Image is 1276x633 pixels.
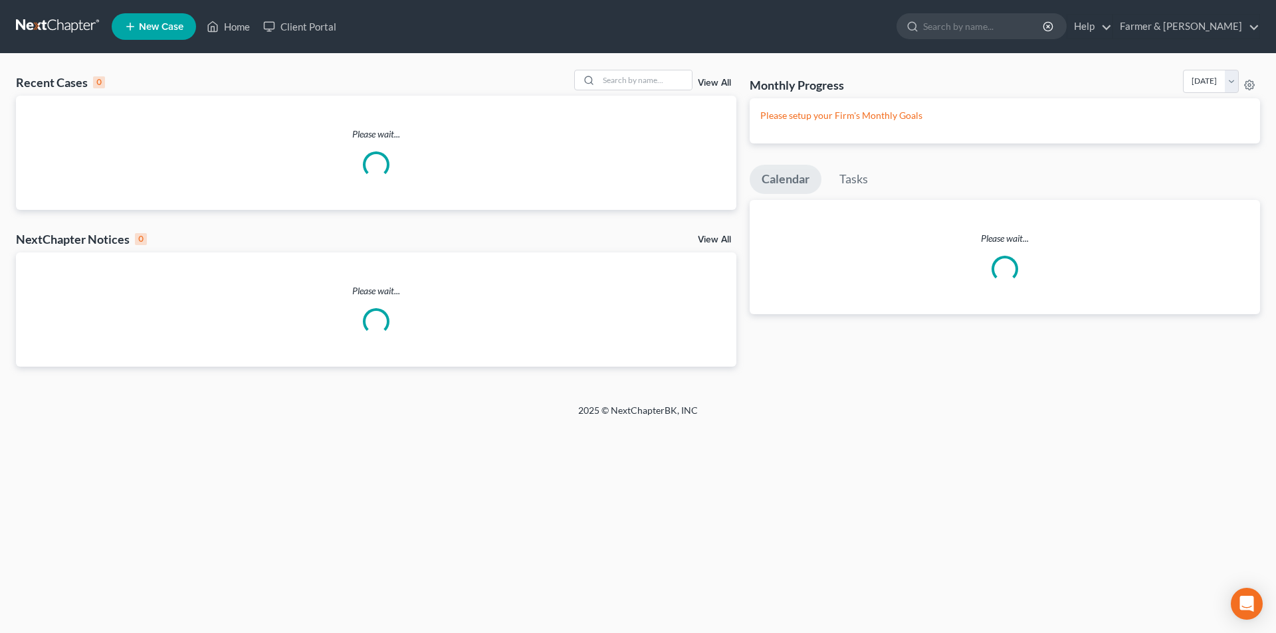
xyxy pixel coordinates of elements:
input: Search by name... [599,70,692,90]
div: NextChapter Notices [16,231,147,247]
div: Recent Cases [16,74,105,90]
a: Farmer & [PERSON_NAME] [1113,15,1259,39]
p: Please wait... [750,232,1260,245]
span: New Case [139,22,183,32]
a: Tasks [827,165,880,194]
p: Please setup your Firm's Monthly Goals [760,109,1249,122]
input: Search by name... [923,14,1045,39]
a: View All [698,235,731,244]
div: 0 [93,76,105,88]
p: Please wait... [16,284,736,298]
h3: Monthly Progress [750,77,844,93]
div: 0 [135,233,147,245]
div: 2025 © NextChapterBK, INC [259,404,1017,428]
a: View All [698,78,731,88]
div: Open Intercom Messenger [1231,588,1263,620]
a: Help [1067,15,1112,39]
a: Calendar [750,165,821,194]
p: Please wait... [16,128,736,141]
a: Client Portal [257,15,343,39]
a: Home [200,15,257,39]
